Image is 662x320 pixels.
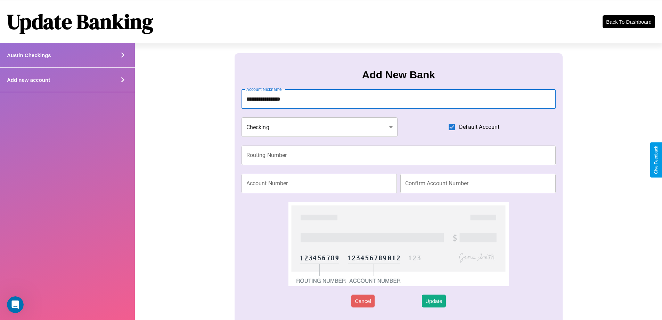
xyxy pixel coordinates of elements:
button: Cancel [351,295,375,307]
button: Update [422,295,446,307]
div: Give Feedback [654,146,659,174]
h3: Add New Bank [362,69,435,81]
h4: Add new account [7,77,50,83]
img: check [288,202,508,286]
button: Back To Dashboard [603,15,655,28]
h1: Update Banking [7,7,153,36]
span: Default Account [459,123,499,131]
label: Account Nickname [246,86,282,92]
h4: Austin Checkings [7,52,51,58]
div: Checking [242,117,398,137]
iframe: Intercom live chat [7,296,24,313]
